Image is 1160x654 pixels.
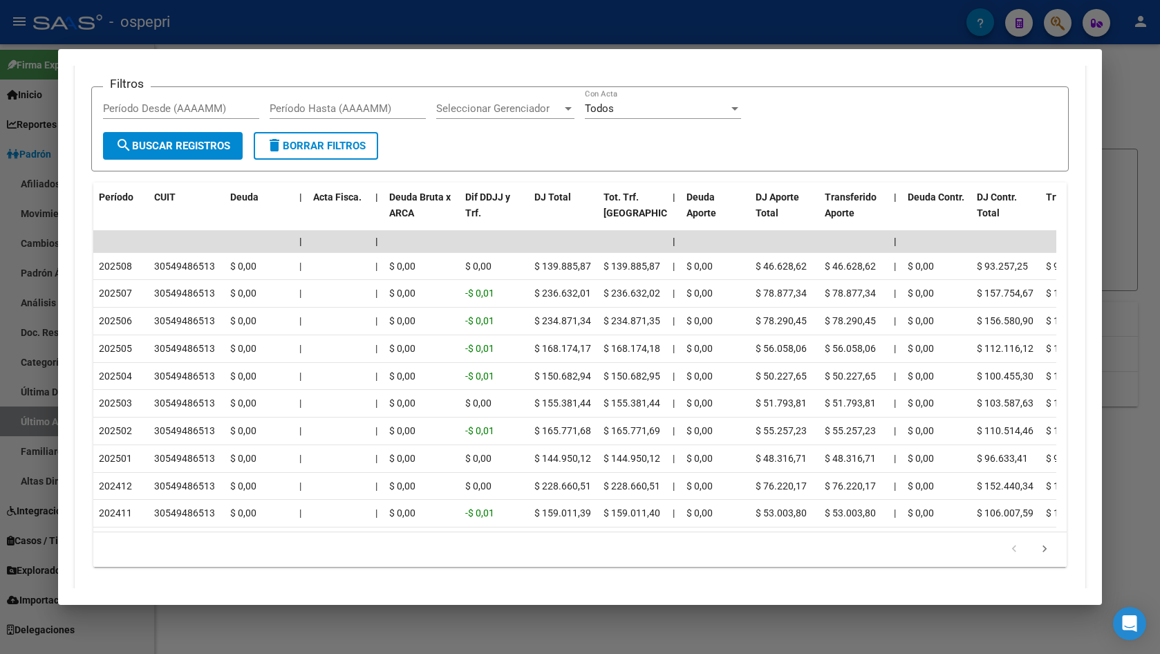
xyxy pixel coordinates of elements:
[756,371,807,382] span: $ 50.227,65
[1001,542,1027,557] a: go to previous page
[99,398,132,409] span: 202503
[154,505,215,521] div: 30549486513
[389,425,415,436] span: $ 0,00
[230,453,256,464] span: $ 0,00
[686,507,713,518] span: $ 0,00
[299,288,301,299] span: |
[154,286,215,301] div: 30549486513
[230,315,256,326] span: $ 0,00
[115,140,230,152] span: Buscar Registros
[534,191,571,203] span: DJ Total
[465,398,492,409] span: $ 0,00
[99,371,132,382] span: 202504
[902,183,971,243] datatable-header-cell: Deuda Contr.
[99,343,132,354] span: 202505
[389,191,451,218] span: Deuda Bruta x ARCA
[977,371,1033,382] span: $ 100.455,30
[230,480,256,492] span: $ 0,00
[756,191,799,218] span: DJ Aporte Total
[308,183,370,243] datatable-header-cell: Acta Fisca.
[894,398,896,409] span: |
[604,507,660,518] span: $ 159.011,40
[673,507,675,518] span: |
[908,288,934,299] span: $ 0,00
[375,236,378,247] span: |
[686,315,713,326] span: $ 0,00
[375,507,377,518] span: |
[604,425,660,436] span: $ 165.771,69
[230,425,256,436] span: $ 0,00
[465,261,492,272] span: $ 0,00
[1046,315,1103,326] span: $ 156.580,90
[154,341,215,357] div: 30549486513
[99,507,132,518] span: 202411
[908,507,934,518] span: $ 0,00
[756,453,807,464] span: $ 48.316,71
[686,398,713,409] span: $ 0,00
[750,183,819,243] datatable-header-cell: DJ Aporte Total
[894,371,896,382] span: |
[230,191,259,203] span: Deuda
[375,371,377,382] span: |
[686,191,716,218] span: Deuda Aporte
[465,425,494,436] span: -$ 0,01
[888,183,902,243] datatable-header-cell: |
[1046,507,1103,518] span: $ 106.007,60
[375,343,377,354] span: |
[825,398,876,409] span: $ 51.793,81
[465,288,494,299] span: -$ 0,01
[756,425,807,436] span: $ 55.257,23
[149,183,225,243] datatable-header-cell: CUIT
[154,313,215,329] div: 30549486513
[1046,371,1103,382] span: $ 100.455,30
[825,191,877,218] span: Transferido Aporte
[389,315,415,326] span: $ 0,00
[375,398,377,409] span: |
[598,183,667,243] datatable-header-cell: Tot. Trf. Bruto
[115,137,132,153] mat-icon: search
[1046,191,1087,203] span: Trf Contr.
[977,343,1033,354] span: $ 112.116,12
[230,398,256,409] span: $ 0,00
[154,368,215,384] div: 30549486513
[534,507,591,518] span: $ 159.011,39
[465,480,492,492] span: $ 0,00
[465,507,494,518] span: -$ 0,01
[825,425,876,436] span: $ 55.257,23
[99,288,132,299] span: 202507
[686,288,713,299] span: $ 0,00
[825,288,876,299] span: $ 78.877,34
[99,191,133,203] span: Período
[154,259,215,274] div: 30549486513
[154,423,215,439] div: 30549486513
[604,371,660,382] span: $ 150.682,95
[819,183,888,243] datatable-header-cell: Transferido Aporte
[673,343,675,354] span: |
[1046,453,1097,464] span: $ 96.633,41
[534,261,591,272] span: $ 139.885,87
[99,480,132,492] span: 202412
[99,261,132,272] span: 202508
[673,236,675,247] span: |
[908,371,934,382] span: $ 0,00
[534,453,591,464] span: $ 144.950,12
[908,315,934,326] span: $ 0,00
[604,343,660,354] span: $ 168.174,18
[436,102,562,115] span: Seleccionar Gerenciador
[375,288,377,299] span: |
[585,102,614,115] span: Todos
[977,480,1033,492] span: $ 152.440,34
[908,343,934,354] span: $ 0,00
[534,425,591,436] span: $ 165.771,68
[894,236,897,247] span: |
[294,183,308,243] datatable-header-cell: |
[389,453,415,464] span: $ 0,00
[756,343,807,354] span: $ 56.058,06
[313,191,362,203] span: Acta Fisca.
[673,315,675,326] span: |
[534,315,591,326] span: $ 234.871,34
[825,343,876,354] span: $ 56.058,06
[99,453,132,464] span: 202501
[908,261,934,272] span: $ 0,00
[230,371,256,382] span: $ 0,00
